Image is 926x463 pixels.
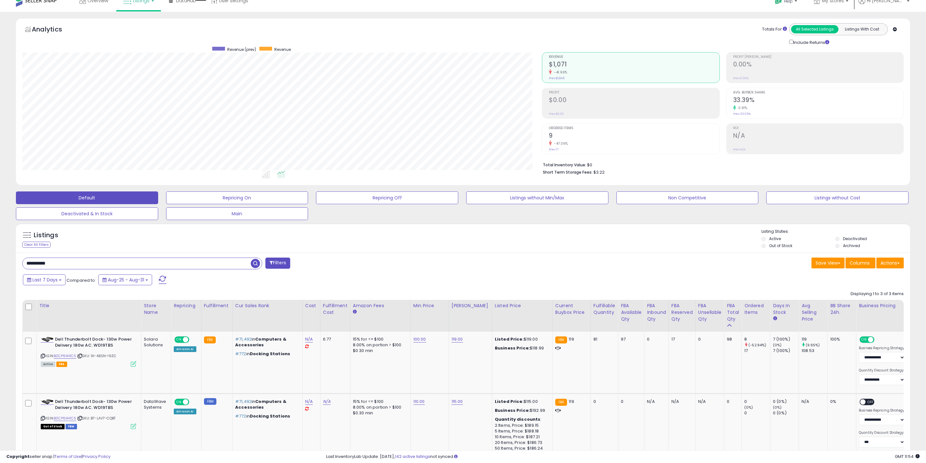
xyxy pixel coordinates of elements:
[838,25,886,33] button: Listings With Cost
[773,302,796,316] div: Days In Stock
[54,416,76,421] a: B0CP64H1C5
[41,424,65,429] span: All listings that are currently out of stock and unavailable for purchase on Amazon
[41,399,136,428] div: ASIN:
[82,453,110,460] a: Privacy Policy
[452,302,489,309] div: [PERSON_NAME]
[549,61,719,69] h2: $1,071
[166,191,308,204] button: Repricing On
[16,191,158,204] button: Default
[23,274,66,285] button: Last 7 Days
[495,398,524,404] b: Listed Price:
[773,410,799,416] div: 0 (0%)
[235,336,286,348] span: Computers & Accessories
[188,399,199,405] span: OFF
[204,336,216,343] small: FBA
[235,351,298,357] p: in
[144,336,166,348] div: Solara Solutions
[549,76,565,80] small: Prev: $1,845
[593,336,613,342] div: 81
[265,258,290,269] button: Filters
[593,169,605,175] span: $3.22
[326,454,920,460] div: Last InventoryLab Update: [DATE], not synced.
[769,243,792,248] label: Out of Stock
[175,337,183,342] span: ON
[108,277,144,283] span: Aug-25 - Aug-31
[859,431,905,435] label: Quantity Discount Strategy:
[773,336,799,342] div: 7 (100%)
[744,302,768,316] div: Ordered Items
[495,428,548,434] div: 5 Items, Price: $188.18
[671,336,691,342] div: 17
[495,434,548,440] div: 10 Items, Price: $187.21
[773,348,799,354] div: 7 (100%)
[569,336,574,342] span: 119
[621,399,639,404] div: 0
[54,453,81,460] a: Terms of Use
[174,302,198,309] div: Repricing
[727,399,737,404] div: 0
[773,399,799,404] div: 0 (0%)
[250,413,290,419] span: Docking Stations
[55,399,132,412] b: Dell Thunderbolt Dock- 130w Power Delivery 180w AC. WD19TBS
[806,342,820,348] small: (9.65%)
[671,399,691,404] div: N/A
[698,336,719,342] div: 0
[56,362,67,367] span: FBA
[549,112,564,116] small: Prev: $0.00
[698,399,719,404] div: N/A
[733,76,748,80] small: Prev: 0.00%
[727,336,737,342] div: 98
[543,162,586,168] b: Total Inventory Value:
[549,127,719,130] span: Ordered Items
[549,132,719,141] h2: 9
[784,38,837,46] div: Include Returns
[733,91,903,94] span: Avg. Buybox Share
[305,302,318,309] div: Cost
[866,399,876,405] span: OFF
[552,141,568,146] small: -47.06%
[733,61,903,69] h2: 0.00%
[413,302,446,309] div: Min Price
[353,399,406,404] div: 15% for <= $100
[671,302,693,322] div: FBA Reserved Qty
[543,169,593,175] b: Short Term Storage Fees:
[77,416,116,421] span: | SKU: B7-LAV7-CQBT
[850,260,870,266] span: Columns
[235,398,252,404] span: #71,492
[235,399,298,410] p: in
[353,336,406,342] div: 15% for <= $100
[851,291,904,297] div: Displaying 1 to 3 of 3 items
[495,417,548,422] div: :
[744,405,753,410] small: (0%)
[802,399,823,404] div: N/A
[204,302,230,309] div: Fulfillment
[647,399,664,404] div: N/A
[733,148,746,151] small: Prev: N/A
[235,336,252,342] span: #71,492
[733,132,903,141] h2: N/A
[323,398,331,405] a: N/A
[495,345,530,351] b: Business Price:
[174,409,196,414] div: Amazon AI
[452,398,463,405] a: 115.00
[39,302,138,309] div: Title
[353,404,406,410] div: 8.00% on portion > $100
[593,302,615,316] div: Fulfillable Quantity
[549,91,719,94] span: Profit
[830,336,851,342] div: 100%
[175,399,183,405] span: ON
[495,336,524,342] b: Listed Price:
[316,191,458,204] button: Repricing Off
[744,336,770,342] div: 8
[235,413,246,419] span: #772
[495,336,548,342] div: $119.00
[305,398,313,405] a: N/A
[616,191,759,204] button: Non Competitive
[859,408,905,413] label: Business Repricing Strategy:
[34,231,58,240] h5: Listings
[802,348,827,354] div: 108.53
[744,399,770,404] div: 0
[859,302,923,309] div: Business Pricing
[647,302,666,322] div: FBA inbound Qty
[830,399,851,404] div: 0%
